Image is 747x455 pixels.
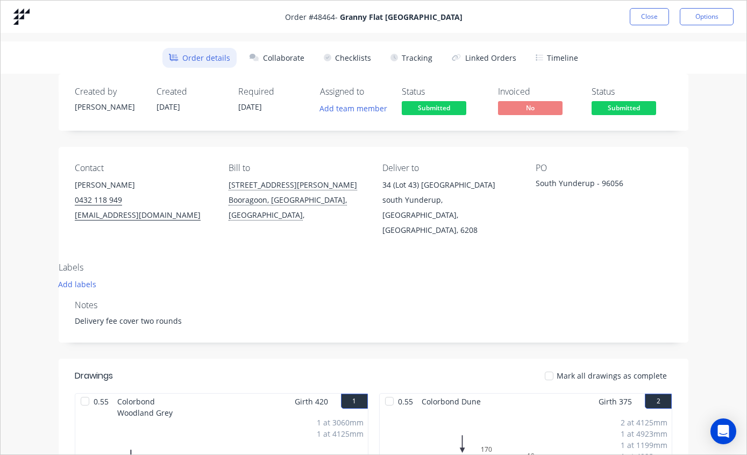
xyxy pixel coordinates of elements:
span: Submitted [402,101,466,115]
button: Tracking [384,48,439,68]
div: , [229,193,365,223]
span: Order # 48464 - [285,11,463,23]
div: [PERSON_NAME] [75,101,139,112]
span: Girth 375 [599,394,632,409]
div: Invoiced [498,87,579,97]
span: Colorbond Woodland Grey [113,394,188,413]
div: Drawings [75,369,113,382]
div: Labels [59,262,311,273]
div: [PERSON_NAME] [75,177,211,193]
div: Delivery fee cover two rounds [75,315,672,326]
div: Status [402,87,466,97]
div: [PERSON_NAME]0432 118 949[EMAIL_ADDRESS][DOMAIN_NAME] [75,177,211,223]
span: Girth 420 [295,394,328,409]
span: Submitted [592,101,656,115]
span: Colorbond Dune [417,394,493,413]
div: south Yunderup, [GEOGRAPHIC_DATA], [GEOGRAPHIC_DATA], 6208 [382,193,519,238]
button: 2 [645,394,672,409]
div: South Yunderup - 96056 [536,177,670,193]
span: [DATE] [156,102,180,112]
button: Close [630,8,669,25]
div: 2 at 4125mm [621,417,667,428]
button: Add team member [314,101,393,116]
span: No [498,101,563,115]
div: 34 (Lot 43) [GEOGRAPHIC_DATA]south Yunderup, [GEOGRAPHIC_DATA], [GEOGRAPHIC_DATA], 6208 [382,177,519,238]
div: 1 at 3060mm [317,417,364,428]
strong: Granny Flat [GEOGRAPHIC_DATA] [340,12,463,22]
button: Options [680,8,734,25]
div: Required [238,87,303,97]
img: Factory [13,9,30,25]
button: Submitted [592,101,656,117]
button: 1 [341,394,368,409]
div: [STREET_ADDRESS][PERSON_NAME]Booragoon, [GEOGRAPHIC_DATA], [GEOGRAPHIC_DATA], [229,177,365,223]
div: 1 at 1199mm [621,439,667,451]
div: Bill to [229,163,365,173]
button: Checklists [317,48,378,68]
div: Status [592,87,672,97]
div: 1 at 4125mm [317,428,364,439]
div: Deliver to [382,163,519,173]
div: Created by [75,87,139,97]
span: 0.55 [394,394,417,413]
div: Assigned to [320,87,385,97]
span: [DATE] [238,102,262,112]
span: Mark all drawings as complete [557,370,667,381]
div: 34 (Lot 43) [GEOGRAPHIC_DATA] [382,177,519,193]
button: Submitted [402,101,466,117]
button: Order details [162,48,237,68]
span: 0.55 [89,394,113,413]
div: PO [536,163,672,173]
div: Notes [75,300,672,310]
button: Timeline [529,48,585,68]
button: Add team member [320,101,393,116]
button: Linked Orders [445,48,523,68]
div: Contact [75,163,211,173]
div: Open Intercom Messenger [710,418,736,444]
div: Created [156,87,221,97]
button: Collaborate [243,48,311,68]
button: Add labels [53,277,102,292]
div: 1 at 4923mm [621,428,667,439]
